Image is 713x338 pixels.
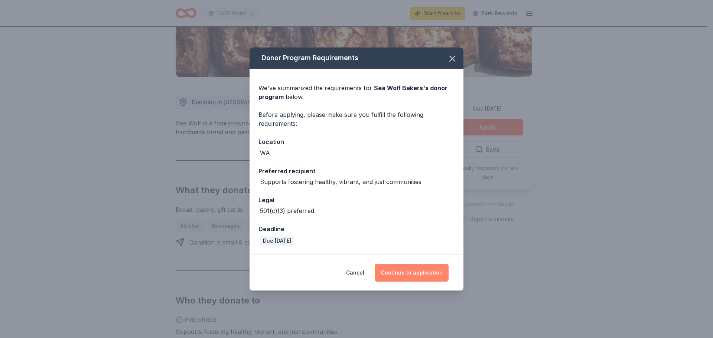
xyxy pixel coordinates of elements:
[250,47,463,69] div: Donor Program Requirements
[260,148,270,157] div: WA
[260,206,314,215] div: 501(c)(3) preferred
[258,83,455,101] div: We've summarized the requirements for below.
[258,110,455,128] div: Before applying, please make sure you fulfill the following requirements:
[375,264,449,282] button: Continue to application
[258,224,455,234] div: Deadline
[260,177,421,186] div: Supports fostering healthy, vibrant, and just communities
[258,195,455,205] div: Legal
[260,236,294,246] div: Due [DATE]
[258,166,455,176] div: Preferred recipient
[258,137,455,147] div: Location
[346,264,364,282] button: Cancel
